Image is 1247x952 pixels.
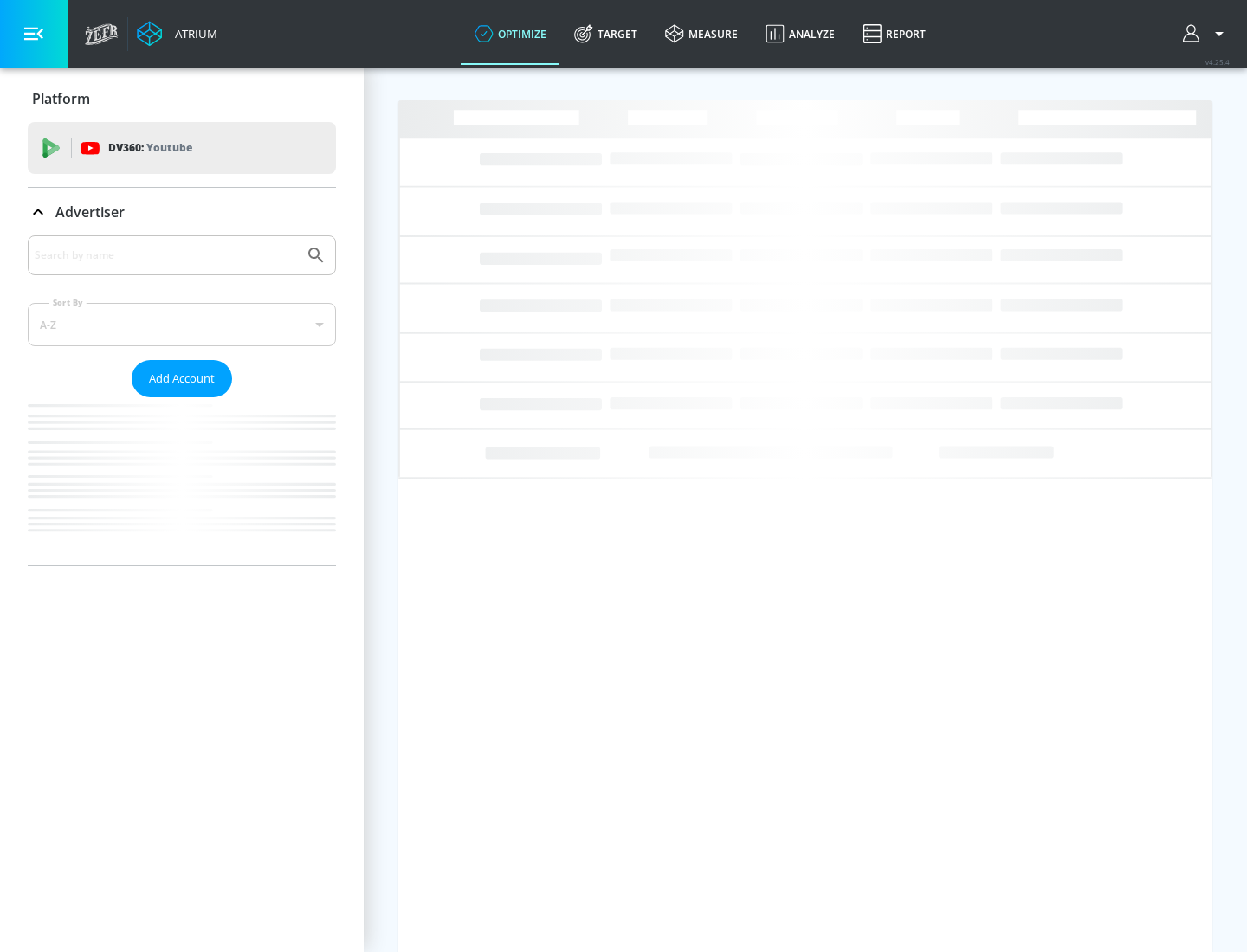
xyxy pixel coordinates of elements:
button: Add Account [132,360,232,397]
p: Platform [32,89,90,108]
div: A-Z [28,303,336,346]
a: Atrium [137,21,217,47]
div: Advertiser [28,235,336,565]
a: Report [849,3,940,65]
a: Target [560,3,651,65]
div: Advertiser [28,188,336,236]
label: Sort By [49,297,87,308]
nav: list of Advertiser [28,397,336,565]
div: DV360: Youtube [28,122,336,174]
input: Search by name [35,244,297,267]
div: Platform [28,74,336,123]
a: Analyze [752,3,849,65]
p: Advertiser [55,203,125,222]
span: Add Account [149,369,215,389]
div: Atrium [168,26,217,42]
p: Youtube [146,138,192,157]
a: measure [651,3,752,65]
span: v 4.25.4 [1205,57,1230,67]
a: optimize [461,3,560,65]
p: DV360: [108,138,192,158]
